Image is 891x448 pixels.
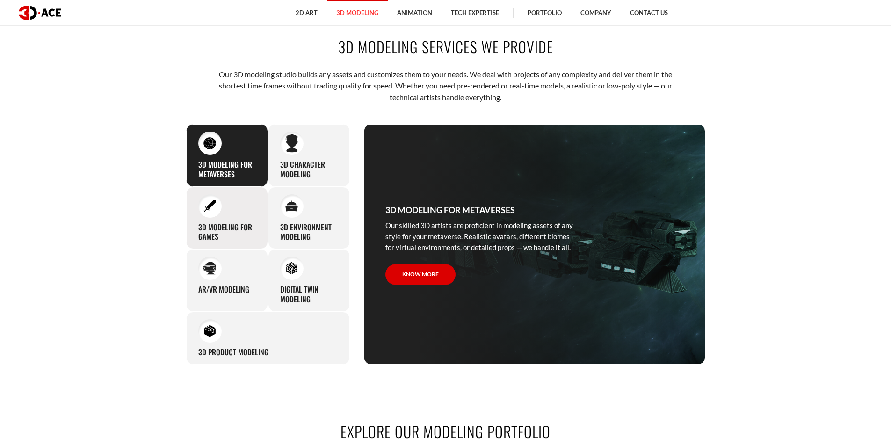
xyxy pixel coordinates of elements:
[203,324,216,337] img: 3D Product Modeling
[198,222,256,242] h3: 3D modeling for games
[198,160,256,179] h3: 3D Modeling for Metaverses
[385,264,456,285] a: Know more
[198,285,249,294] h3: AR/VR modeling
[280,160,338,179] h3: 3D character modeling
[186,421,705,442] h2: Explore our modeling portfolio
[280,222,338,242] h3: 3D environment modeling
[203,199,216,212] img: 3D modeling for games
[203,262,216,275] img: AR/VR modeling
[280,285,338,304] h3: Digital Twin modeling
[215,69,676,103] p: Our 3D modeling studio builds any assets and customizes them to your needs. We deal with projects...
[203,137,216,149] img: 3D Modeling for Metaverses
[385,220,577,253] p: Our skilled 3D artists are proficient in modeling assets of any style for your metaverse. Realist...
[19,6,61,20] img: logo dark
[285,134,298,153] img: 3D character modeling
[186,36,705,57] h2: 3D modeling services we provide
[198,347,268,357] h3: 3D Product Modeling
[385,203,515,216] h3: 3D Modeling for Metaverses
[285,200,298,212] img: 3D environment modeling
[285,262,298,275] img: Digital Twin modeling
